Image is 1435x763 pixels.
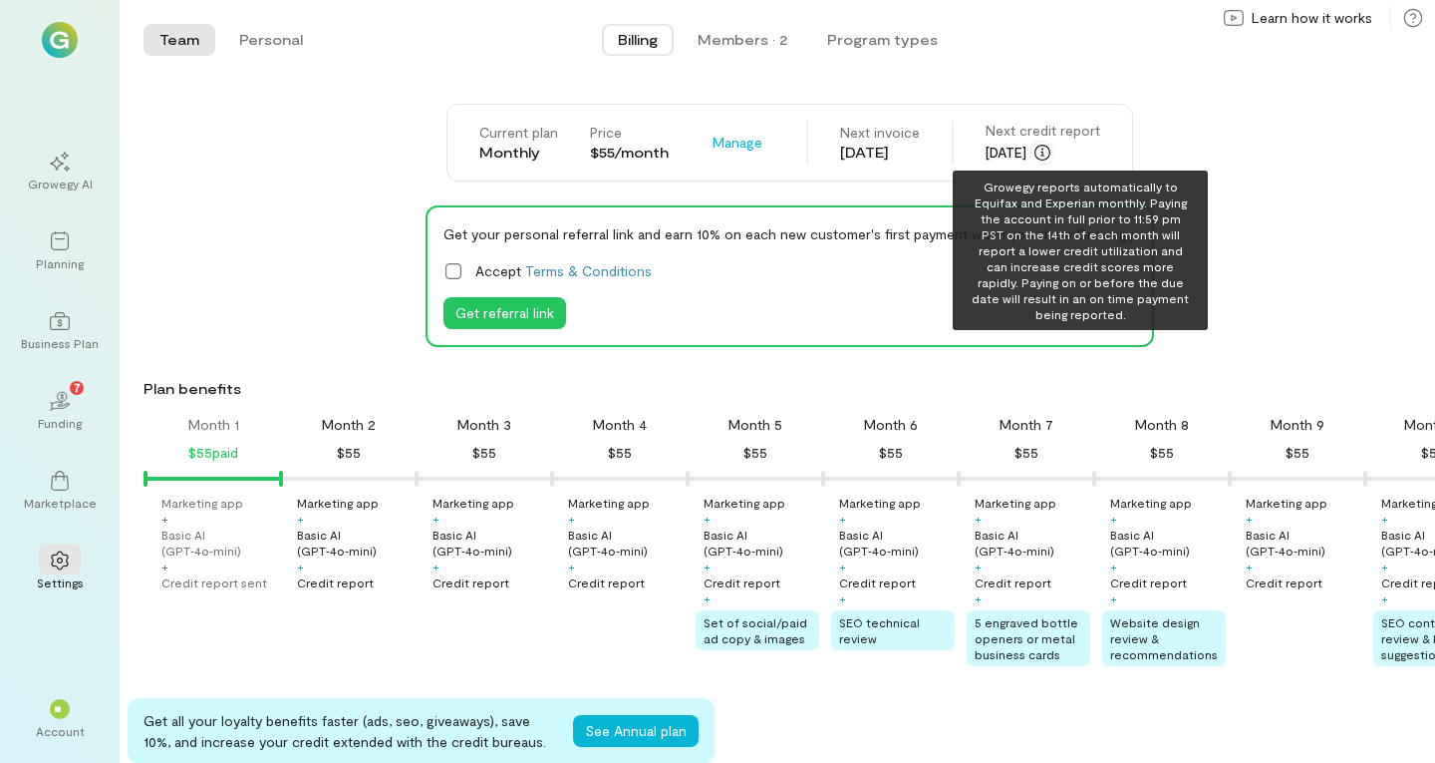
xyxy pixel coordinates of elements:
[1014,441,1038,465] div: $55
[568,495,650,511] div: Marketing app
[337,441,361,465] div: $55
[1286,441,1309,465] div: $55
[457,415,511,435] div: Month 3
[297,574,374,590] div: Credit report
[432,527,548,559] div: Basic AI (GPT‑4o‑mini)
[1110,495,1192,511] div: Marketing app
[839,527,955,559] div: Basic AI (GPT‑4o‑mini)
[879,441,903,465] div: $55
[1246,574,1322,590] div: Credit report
[568,559,575,574] div: +
[1252,8,1372,28] span: Learn how it works
[839,559,846,574] div: +
[188,415,239,435] div: Month 1
[704,527,819,559] div: Basic AI (GPT‑4o‑mini)
[143,379,1427,399] div: Plan benefits
[975,615,1078,661] span: 5 engraved bottle openers or metal business cards
[618,30,658,50] span: Billing
[608,441,632,465] div: $55
[1110,559,1117,574] div: +
[811,24,954,56] button: Program types
[698,30,787,50] div: Members · 2
[24,535,96,606] a: Settings
[1110,574,1187,590] div: Credit report
[1110,590,1117,606] div: +
[479,143,558,163] div: Monthly
[839,511,846,527] div: +
[975,590,982,606] div: +
[36,723,85,739] div: Account
[297,527,413,559] div: Basic AI (GPT‑4o‑mini)
[24,375,96,447] a: Funding
[297,559,304,574] div: +
[161,511,168,527] div: +
[161,495,243,511] div: Marketing app
[568,574,645,590] div: Credit report
[864,415,918,435] div: Month 6
[986,141,1100,165] div: [DATE]
[1246,511,1253,527] div: +
[602,24,674,56] button: Billing
[1150,441,1174,465] div: $55
[36,255,84,271] div: Planning
[1084,297,1136,329] button: Hide
[479,123,558,143] div: Current plan
[161,574,267,590] div: Credit report sent
[28,176,93,191] div: Growegy AI
[1110,527,1226,559] div: Basic AI (GPT‑4o‑mini)
[1110,615,1218,661] span: Website design review & recommendations
[704,574,780,590] div: Credit report
[590,143,669,163] div: $55/month
[975,511,982,527] div: +
[743,441,767,465] div: $55
[573,715,699,747] button: See Annual plan
[1110,511,1117,527] div: +
[24,136,96,207] a: Growegy AI
[839,615,920,645] span: SEO technical review
[161,527,277,559] div: Basic AI (GPT‑4o‑mini)
[704,559,711,574] div: +
[568,511,575,527] div: +
[1135,415,1189,435] div: Month 8
[975,495,1056,511] div: Marketing app
[143,24,215,56] button: Team
[704,590,711,606] div: +
[188,441,238,465] div: $55 paid
[74,378,81,396] span: 7
[704,511,711,527] div: +
[472,441,496,465] div: $55
[223,24,319,56] button: Personal
[728,415,782,435] div: Month 5
[975,527,1090,559] div: Basic AI (GPT‑4o‑mini)
[1381,559,1388,574] div: +
[839,590,846,606] div: +
[432,574,509,590] div: Credit report
[840,123,920,143] div: Next invoice
[682,24,803,56] button: Members · 2
[839,495,921,511] div: Marketing app
[1381,511,1388,527] div: +
[432,495,514,511] div: Marketing app
[161,559,168,574] div: +
[432,559,439,574] div: +
[37,574,84,590] div: Settings
[1271,415,1324,435] div: Month 9
[24,495,97,511] div: Marketplace
[1381,590,1388,606] div: +
[443,223,1136,244] div: Get your personal referral link and earn 10% on each new customer's first payment when you share ...
[1000,415,1053,435] div: Month 7
[986,121,1100,141] div: Next credit report
[713,133,762,153] span: Manage
[1246,495,1327,511] div: Marketing app
[593,415,647,435] div: Month 4
[525,262,652,279] a: Terms & Conditions
[701,127,774,159] button: Manage
[475,260,652,281] span: Accept
[590,123,669,143] div: Price
[1246,527,1361,559] div: Basic AI (GPT‑4o‑mini)
[704,615,807,645] span: Set of social/paid ad copy & images
[143,710,557,752] div: Get all your loyalty benefits faster (ads, seo, giveaways), save 10%, and increase your credit ex...
[975,559,982,574] div: +
[21,335,99,351] div: Business Plan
